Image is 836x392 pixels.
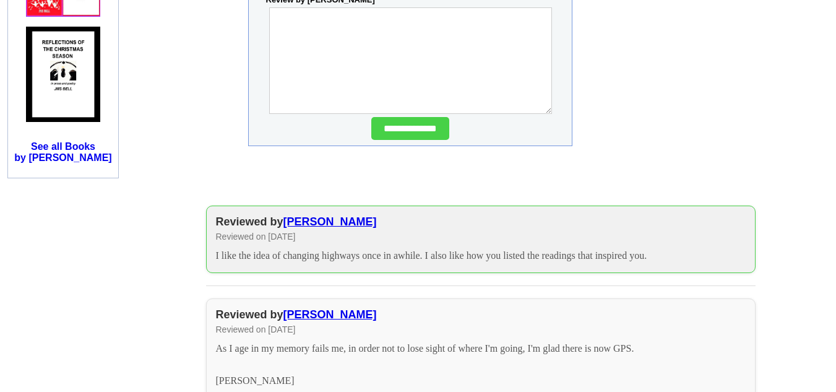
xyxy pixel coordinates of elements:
[26,122,27,128] img: shim.gif
[216,324,746,334] div: Reviewed on [DATE]
[216,232,746,242] div: Reviewed on [DATE]
[26,17,27,23] img: shim.gif
[283,308,377,321] a: [PERSON_NAME]
[216,248,746,264] div: I like the idea of changing highways once in awhile. I also like how you listed the readings that...
[216,216,746,229] div: Reviewed by
[14,141,111,163] b: See all Books by [PERSON_NAME]
[26,27,100,122] img: 68130.jpg
[216,308,746,321] div: Reviewed by
[14,141,111,163] a: See all Booksby [PERSON_NAME]
[283,216,377,228] a: [PERSON_NAME]
[216,341,746,388] div: As I age in my memory fails me, in order not to lose sight of where I'm going, I'm glad there is ...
